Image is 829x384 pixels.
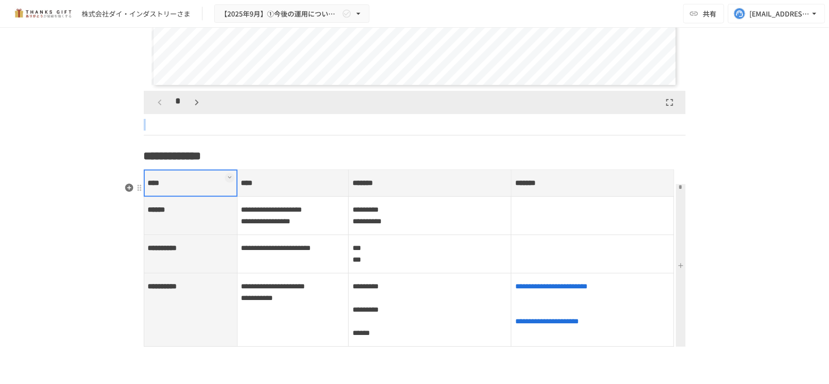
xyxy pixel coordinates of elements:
[683,4,724,23] button: 共有
[728,4,825,23] button: [EMAIL_ADDRESS][DOMAIN_NAME]
[220,8,340,20] span: 【2025年9月】①今後の運用についてのご案内/THANKS GIFTキックオフMTG
[82,9,190,19] div: 株式会社ダイ・インダストリーさま
[214,4,370,23] button: 【2025年9月】①今後の運用についてのご案内/THANKS GIFTキックオフMTG
[703,8,716,19] span: 共有
[12,6,74,21] img: mMP1OxWUAhQbsRWCurg7vIHe5HqDpP7qZo7fRoNLXQh
[749,8,810,20] div: [EMAIL_ADDRESS][DOMAIN_NAME]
